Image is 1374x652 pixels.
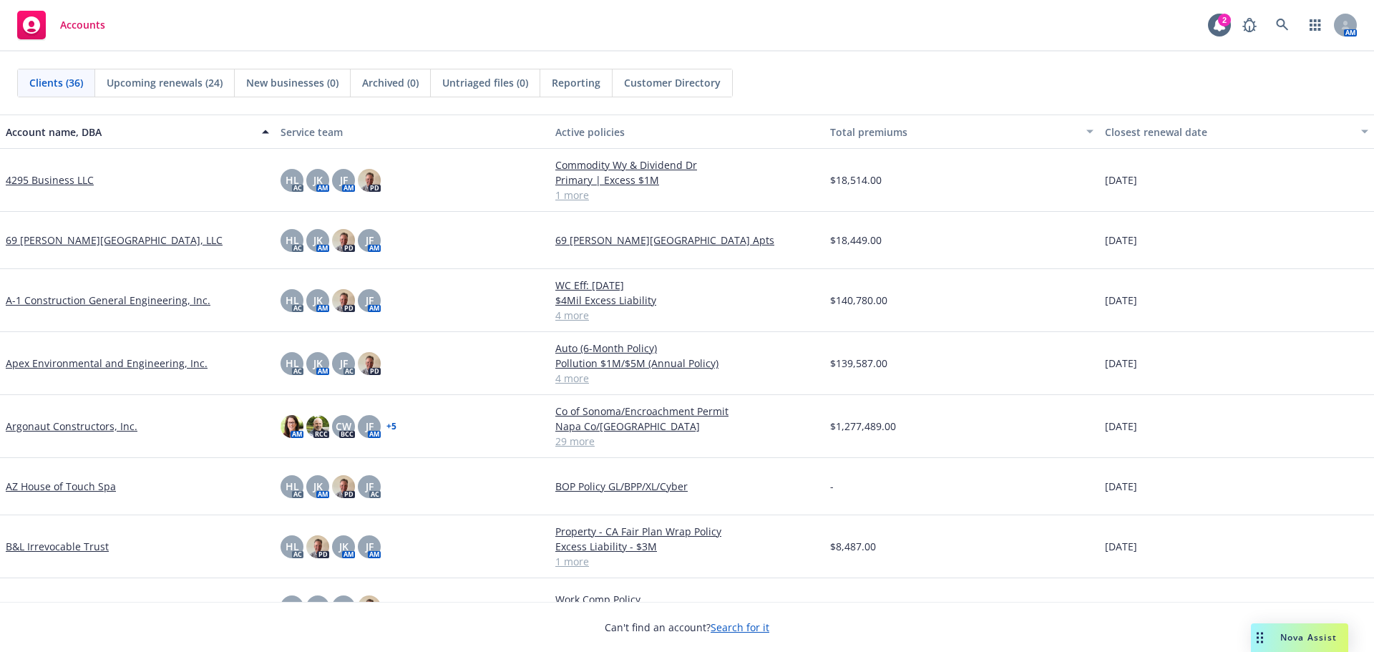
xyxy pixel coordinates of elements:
div: Active policies [555,125,819,140]
span: $139,587.00 [830,356,887,371]
span: $8,487.00 [830,539,876,554]
span: JF [340,172,348,188]
span: - [830,479,834,494]
button: Closest renewal date [1099,115,1374,149]
button: Nova Assist [1251,623,1348,652]
span: JK [339,599,349,614]
div: Total premiums [830,125,1078,140]
span: JK [313,172,323,188]
a: 1 more [555,554,819,569]
span: [DATE] [1105,172,1137,188]
img: photo [332,475,355,498]
div: Account name, DBA [6,125,253,140]
span: HL [286,356,299,371]
a: 69 [PERSON_NAME][GEOGRAPHIC_DATA] Apts [555,233,819,248]
span: JF [366,539,374,554]
img: photo [358,595,381,618]
a: BOP Policy GL/BPP/XL/Cyber [555,479,819,494]
span: Untriaged files (0) [442,75,528,90]
span: Clients (36) [29,75,83,90]
img: photo [332,289,355,312]
span: HL [286,479,299,494]
span: [DATE] [1105,233,1137,248]
a: Napa Co/[GEOGRAPHIC_DATA] [555,419,819,434]
div: Service team [281,125,544,140]
span: JK [313,356,323,371]
a: Desert MVMT, LLC: [6,599,95,614]
a: Search for it [711,621,769,634]
a: Work Comp Policy [555,592,819,607]
span: JK [313,479,323,494]
span: $18,514.00 [830,172,882,188]
img: photo [281,415,303,438]
span: JF [366,479,374,494]
span: JF [366,419,374,434]
span: [DATE] [1105,599,1137,614]
a: Co of Sonoma/Encroachment Permit [555,404,819,419]
span: [DATE] [1105,479,1137,494]
span: [DATE] [1105,539,1137,554]
a: $4Mil Excess Liability [555,293,819,308]
span: Accounts [60,19,105,31]
span: HL [286,233,299,248]
span: JK [339,539,349,554]
span: Nova Assist [1280,631,1337,643]
div: Drag to move [1251,623,1269,652]
span: JF [366,233,374,248]
span: New businesses (0) [246,75,338,90]
a: Accounts [11,5,111,45]
a: WC Eff: [DATE] [555,278,819,293]
span: Customer Directory [624,75,721,90]
span: JF [340,356,348,371]
span: $18,449.00 [830,233,882,248]
img: photo [358,169,381,192]
a: 4 more [555,308,819,323]
span: HL [286,539,299,554]
a: 69 [PERSON_NAME][GEOGRAPHIC_DATA], LLC [6,233,223,248]
span: HL [311,599,325,614]
span: Reporting [552,75,600,90]
span: Upcoming renewals (24) [107,75,223,90]
button: Total premiums [824,115,1099,149]
img: photo [332,229,355,252]
a: Property - CA Fair Plan Wrap Policy [555,524,819,539]
a: 29 more [555,434,819,449]
span: HL [286,172,299,188]
span: JK [313,293,323,308]
span: [DATE] [1105,356,1137,371]
span: Can't find an account? [605,620,769,635]
a: Argonaut Constructors, Inc. [6,419,137,434]
span: JF [288,599,296,614]
a: Report a Bug [1235,11,1264,39]
a: Apex Environmental and Engineering, Inc. [6,356,208,371]
a: A-1 Construction General Engineering, Inc. [6,293,210,308]
span: HL [286,293,299,308]
span: JK [313,233,323,248]
img: photo [306,415,329,438]
a: 4 more [555,371,819,386]
span: [DATE] [1105,419,1137,434]
a: Commodity Wy & Dividend Dr [555,157,819,172]
span: JF [366,293,374,308]
span: $1,277,489.00 [830,419,896,434]
a: + 5 [386,422,396,431]
a: Switch app [1301,11,1330,39]
div: Closest renewal date [1105,125,1353,140]
a: Excess Liability - $3M [555,539,819,554]
a: Search [1268,11,1297,39]
span: [DATE] [1105,293,1137,308]
span: CW [336,419,351,434]
a: Auto (6-Month Policy) [555,341,819,356]
a: Pollution $1M/$5M (Annual Policy) [555,356,819,371]
a: B&L Irrevocable Trust [6,539,109,554]
a: AZ House of Touch Spa [6,479,116,494]
a: 1 more [555,188,819,203]
span: $2,390.00 [830,599,876,614]
img: photo [358,352,381,375]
